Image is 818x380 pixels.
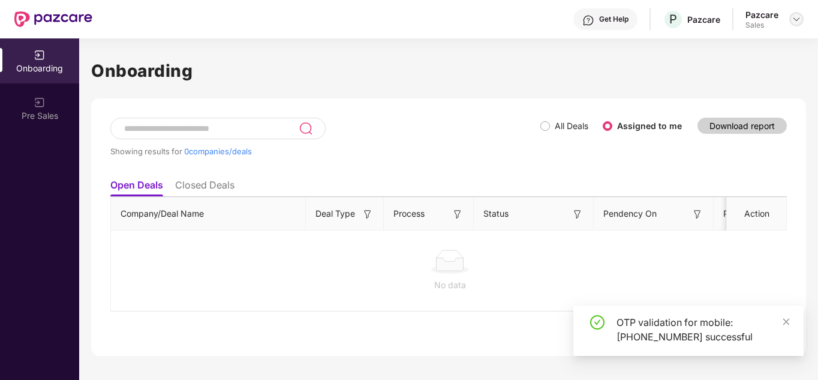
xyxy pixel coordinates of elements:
[299,121,312,136] img: svg+xml;base64,PHN2ZyB3aWR0aD0iMjQiIGhlaWdodD0iMjUiIHZpZXdCb3g9IjAgMCAyNCAyNSIgZmlsbD0ibm9uZSIgeG...
[91,58,806,84] h1: Onboarding
[483,207,509,220] span: Status
[669,12,677,26] span: P
[14,11,92,27] img: New Pazcare Logo
[590,315,605,330] span: check-circle
[723,207,784,220] span: Pendency
[184,146,252,156] span: 0 companies/deals
[362,208,374,220] img: svg+xml;base64,PHN2ZyB3aWR0aD0iMTYiIGhlaWdodD0iMTYiIHZpZXdCb3g9IjAgMCAxNiAxNiIgZmlsbD0ibm9uZSIgeG...
[555,121,588,131] label: All Deals
[745,9,778,20] div: Pazcare
[792,14,801,24] img: svg+xml;base64,PHN2ZyBpZD0iRHJvcGRvd24tMzJ4MzIiIHhtbG5zPSJodHRwOi8vd3d3LnczLm9yZy8yMDAwL3N2ZyIgd2...
[393,207,425,220] span: Process
[714,198,804,231] th: Pendency
[34,97,46,109] img: svg+xml;base64,PHN2ZyB3aWR0aD0iMjAiIGhlaWdodD0iMjAiIHZpZXdCb3g9IjAgMCAyMCAyMCIgZmlsbD0ibm9uZSIgeG...
[582,14,594,26] img: svg+xml;base64,PHN2ZyBpZD0iSGVscC0zMngzMiIgeG1sbnM9Imh0dHA6Ly93d3cudzMub3JnLzIwMDAvc3ZnIiB3aWR0aD...
[111,198,306,231] th: Company/Deal Name
[121,279,779,292] div: No data
[572,208,584,220] img: svg+xml;base64,PHN2ZyB3aWR0aD0iMTYiIGhlaWdodD0iMTYiIHZpZXdCb3g9IjAgMCAxNiAxNiIgZmlsbD0ibm9uZSIgeG...
[745,20,778,30] div: Sales
[110,146,540,156] div: Showing results for
[315,207,355,220] span: Deal Type
[782,318,790,326] span: close
[452,208,464,220] img: svg+xml;base64,PHN2ZyB3aWR0aD0iMTYiIGhlaWdodD0iMTYiIHZpZXdCb3g9IjAgMCAxNiAxNiIgZmlsbD0ibm9uZSIgeG...
[616,315,789,344] div: OTP validation for mobile: [PHONE_NUMBER] successful
[687,14,720,25] div: Pazcare
[110,179,163,196] li: Open Deals
[697,118,787,134] button: Download report
[34,49,46,61] img: svg+xml;base64,PHN2ZyB3aWR0aD0iMjAiIGhlaWdodD0iMjAiIHZpZXdCb3g9IjAgMCAyMCAyMCIgZmlsbD0ibm9uZSIgeG...
[617,121,682,131] label: Assigned to me
[175,179,234,196] li: Closed Deals
[691,208,703,220] img: svg+xml;base64,PHN2ZyB3aWR0aD0iMTYiIGhlaWdodD0iMTYiIHZpZXdCb3g9IjAgMCAxNiAxNiIgZmlsbD0ibm9uZSIgeG...
[603,207,657,220] span: Pendency On
[599,14,628,24] div: Get Help
[727,198,787,231] th: Action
